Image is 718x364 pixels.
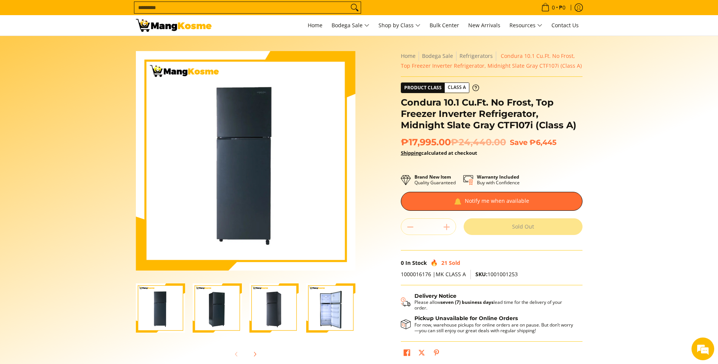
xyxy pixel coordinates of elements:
[548,15,582,36] a: Contact Us
[401,149,421,156] a: Shipping
[416,347,427,360] a: Post on X
[509,21,542,30] span: Resources
[539,3,568,12] span: •
[414,174,456,185] p: Quality Guaranteed
[375,15,424,36] a: Shop by Class
[401,149,477,156] strong: calculated at checkout
[477,174,519,180] strong: Warranty Included
[475,271,518,278] span: 1001001253
[401,137,506,148] span: ₱17,995.00
[459,52,493,59] a: Refrigerators
[405,259,427,266] span: In Stock
[328,15,373,36] a: Bodega Sale
[219,15,582,36] nav: Main Menu
[551,5,556,10] span: 0
[349,2,361,13] button: Search
[441,299,494,305] strong: seven (7) business days
[401,52,416,59] a: Home
[414,322,575,333] p: For now, warehouse pickups for online orders are on pause. But don’t worry—you can still enjoy ou...
[464,15,504,36] a: New Arrivals
[246,346,263,362] button: Next
[306,283,355,333] img: Condura 10.1 Cu.Ft. No Frost, Top Freezer Inverter Refrigerator, Midnight Slate Gray CTF107i (Cla...
[401,259,404,266] span: 0
[414,315,518,322] strong: Pickup Unavailable for Online Orders
[510,138,528,147] span: Save
[401,51,582,71] nav: Breadcrumbs
[431,347,442,360] a: Pin on Pinterest
[430,22,459,29] span: Bulk Center
[475,271,487,278] span: SKU:
[401,293,575,311] button: Shipping & Delivery
[426,15,463,36] a: Bulk Center
[401,271,466,278] span: 1000016176 |MK CLASS A
[378,21,421,30] span: Shop by Class
[530,138,556,147] span: ₱6,445
[506,15,546,36] a: Resources
[414,174,451,180] strong: Brand New Item
[401,83,445,93] span: Product Class
[414,292,456,299] strong: Delivery Notice
[477,174,520,185] p: Buy with Confidence
[249,283,299,333] img: Condura 10.1 Cu.Ft. No Frost, Top Freezer Inverter Refrigerator, Midnight Slate Gray CTF107i (Cla...
[449,259,460,266] span: Sold
[468,22,500,29] span: New Arrivals
[308,22,322,29] span: Home
[445,83,469,92] span: Class A
[332,21,369,30] span: Bodega Sale
[551,22,579,29] span: Contact Us
[136,19,212,32] img: Condura 10.1 Cu.Ft. No Frost, Top Freezer Inverter Refrigerator, Midni | Mang Kosme
[414,299,575,311] p: Please allow lead time for the delivery of your order.
[451,137,506,148] del: ₱24,440.00
[441,259,447,266] span: 21
[558,5,567,10] span: ₱0
[401,82,479,93] a: Product Class Class A
[136,51,355,271] img: Condura 10.1 Cu.Ft. No Frost, Top Freezer Inverter Refrigerator, Midnight Slate Gray CTF107i (Cla...
[401,97,582,131] h1: Condura 10.1 Cu.Ft. No Frost, Top Freezer Inverter Refrigerator, Midnight Slate Gray CTF107i (Cla...
[422,52,453,59] a: Bodega Sale
[136,283,185,333] img: Condura 10.1 Cu.Ft. No Frost, Top Freezer Inverter Refrigerator, Midnight Slate Gray CTF107i (Cla...
[304,15,326,36] a: Home
[193,283,242,333] img: Condura 10.1 Cu.Ft. No Frost, Top Freezer Inverter Refrigerator, Midnight Slate Gray CTF107i (Cla...
[401,52,582,69] span: Condura 10.1 Cu.Ft. No Frost, Top Freezer Inverter Refrigerator, Midnight Slate Gray CTF107i (Cla...
[402,347,412,360] a: Share on Facebook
